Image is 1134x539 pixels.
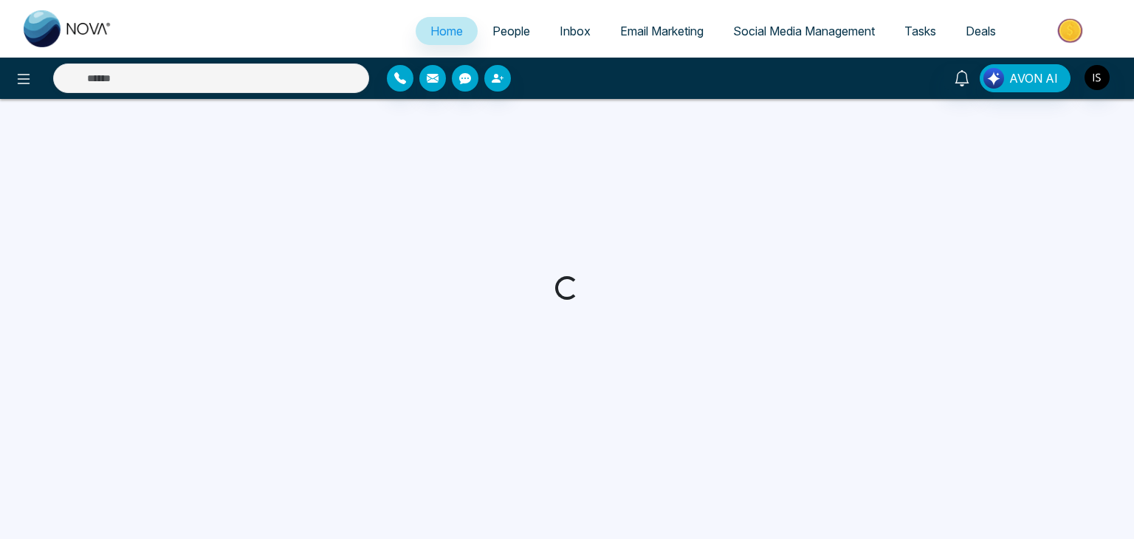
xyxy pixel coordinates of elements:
span: Deals [966,24,996,38]
a: Inbox [545,17,605,45]
a: Social Media Management [718,17,890,45]
img: Market-place.gif [1018,14,1125,47]
span: Social Media Management [733,24,875,38]
button: AVON AI [980,64,1071,92]
img: Nova CRM Logo [24,10,112,47]
span: Inbox [560,24,591,38]
span: People [492,24,530,38]
a: Home [416,17,478,45]
span: Email Marketing [620,24,704,38]
a: Deals [951,17,1011,45]
a: Email Marketing [605,17,718,45]
a: Tasks [890,17,951,45]
span: AVON AI [1009,69,1058,87]
span: Home [430,24,463,38]
img: Lead Flow [983,68,1004,89]
img: User Avatar [1085,65,1110,90]
a: People [478,17,545,45]
span: Tasks [904,24,936,38]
